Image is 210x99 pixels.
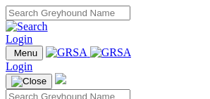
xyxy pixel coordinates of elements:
a: Login [6,33,32,45]
img: Close [11,76,47,87]
img: GRSA [46,46,87,59]
button: Toggle navigation [6,74,52,89]
button: Toggle navigation [6,46,43,60]
img: Search [6,20,48,33]
span: Menu [14,48,37,58]
img: logo-grsa-white.png [55,73,66,84]
input: Search [6,6,130,20]
a: Login [6,60,32,72]
img: GRSA [90,46,132,59]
